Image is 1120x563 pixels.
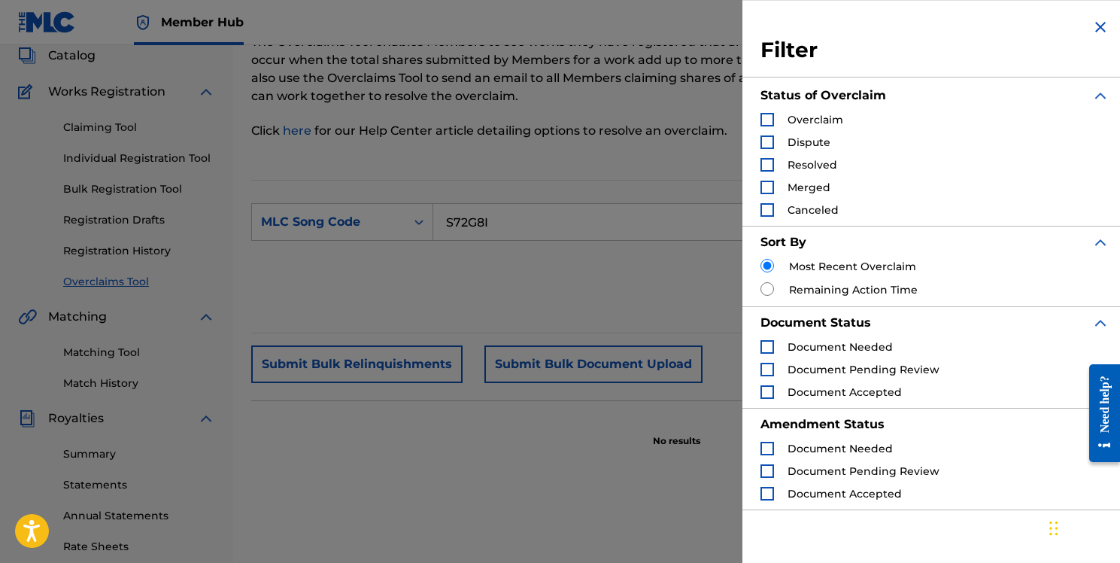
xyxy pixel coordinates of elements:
a: Statements [63,477,215,493]
a: Claiming Tool [63,120,215,135]
img: Catalog [18,47,36,65]
span: Document Needed [788,340,893,354]
a: Summary [63,446,215,462]
p: Click for our Help Center article detailing options to resolve an overclaim. [251,122,906,140]
label: Remaining Action Time [789,282,918,298]
span: Document Pending Review [788,464,939,478]
strong: Document Status [760,315,871,330]
span: Resolved [788,158,837,172]
p: The Overclaims Tool enables Members to see works they have registered that are in overclaim. Over... [251,33,906,105]
a: Bulk Registration Tool [63,181,215,197]
img: Top Rightsholder [134,14,152,32]
span: Merged [788,181,830,194]
a: CatalogCatalog [18,47,96,65]
span: Royalties [48,409,104,428]
a: Individual Registration Tool [63,151,215,166]
img: expand [1091,233,1109,251]
span: Member Hub [161,14,244,31]
img: Works Registration [18,83,38,101]
strong: Amendment Status [760,417,885,431]
div: Drag [1049,506,1058,551]
form: Search Form [251,203,1102,310]
img: expand [1091,87,1109,105]
iframe: Chat Widget [1045,491,1120,563]
h3: Filter [760,37,1109,64]
span: Canceled [788,203,839,217]
a: Rate Sheets [63,539,215,555]
img: close [1091,18,1109,36]
span: Document Needed [788,442,893,455]
a: Registration Drafts [63,212,215,228]
button: Submit Bulk Relinquishments [251,345,463,383]
div: MLC Song Code [261,213,396,231]
img: expand [197,308,215,326]
img: expand [197,83,215,101]
button: Submit Bulk Document Upload [484,345,703,383]
span: Works Registration [48,83,165,101]
a: here [283,123,314,138]
a: Matching Tool [63,345,215,361]
strong: Sort By [760,235,806,249]
a: Match History [63,376,215,391]
span: Document Accepted [788,385,902,399]
a: Overclaims Tool [63,274,215,290]
img: expand [197,409,215,428]
span: Document Accepted [788,487,902,501]
p: No results [653,416,700,448]
a: Annual Statements [63,508,215,524]
img: expand [1091,314,1109,332]
img: Royalties [18,409,36,428]
label: Most Recent Overclaim [789,259,916,275]
span: Catalog [48,47,96,65]
strong: Status of Overclaim [760,88,886,102]
img: Matching [18,308,37,326]
a: Registration History [63,243,215,259]
img: MLC Logo [18,11,76,33]
span: Overclaim [788,113,843,126]
span: Document Pending Review [788,363,939,376]
iframe: Resource Center [1078,353,1120,474]
span: Dispute [788,135,830,149]
span: Matching [48,308,107,326]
